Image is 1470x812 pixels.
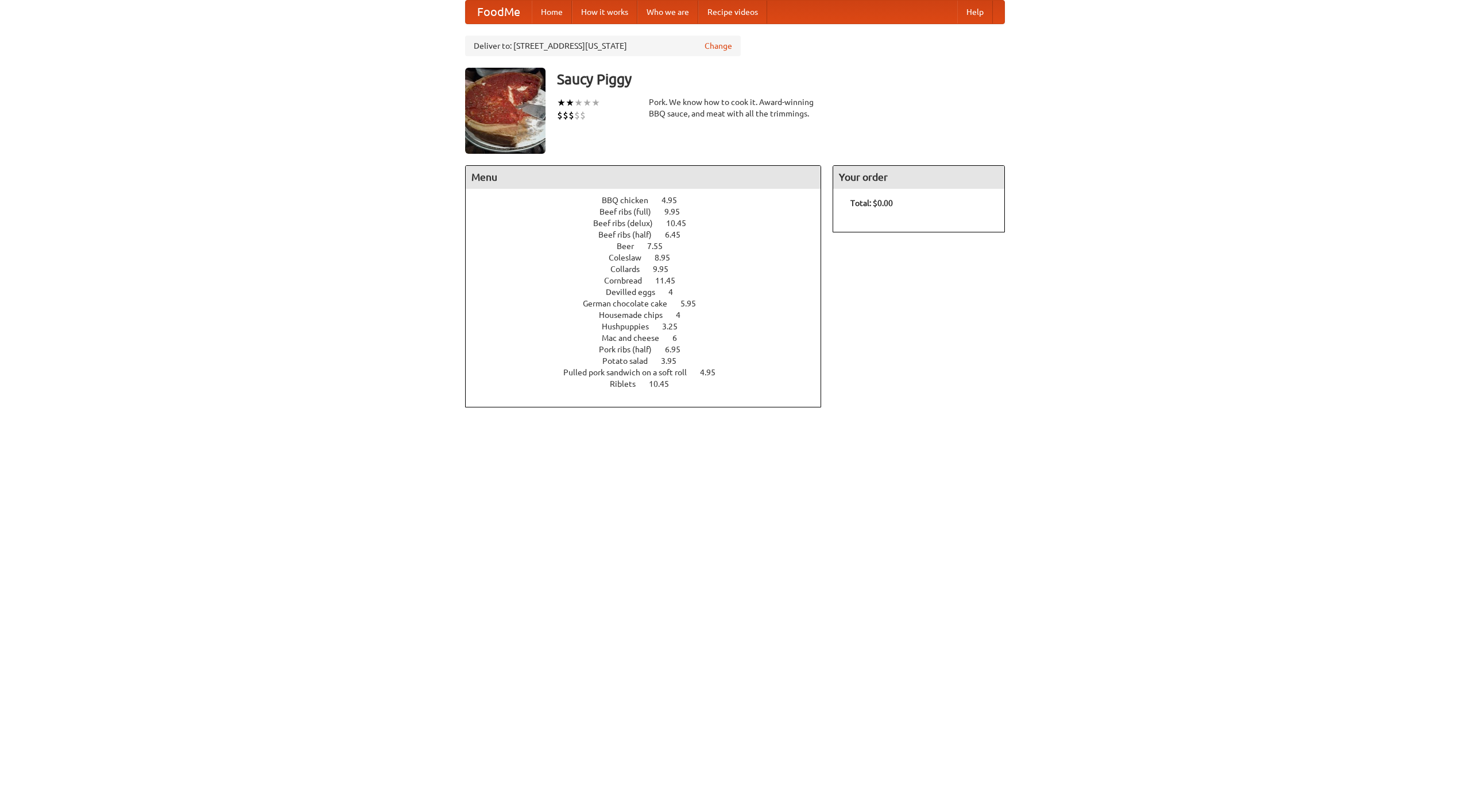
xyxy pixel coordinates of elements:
a: Beef ribs (full) 9.95 [599,207,701,216]
span: 10.45 [649,379,680,388]
img: angular.jpg [465,68,546,154]
h3: Saucy Piggy [557,68,1005,91]
span: 9.95 [664,207,691,216]
a: Housemade chips 4 [599,310,702,320]
span: German chocolate cake [583,299,679,308]
span: 5.95 [680,299,707,308]
a: Beef ribs (delux) 10.45 [593,219,707,228]
h4: Menu [466,166,821,189]
li: ★ [591,96,600,109]
a: How it works [572,1,637,24]
span: Beef ribs (half) [598,230,663,239]
a: Potato salad 3.95 [602,356,698,366]
span: 6 [672,333,688,343]
a: Devilled eggs 4 [606,287,694,297]
span: Beef ribs (full) [599,207,663,216]
span: Housemade chips [599,310,674,320]
span: 3.95 [661,356,688,366]
a: Hushpuppies 3.25 [602,322,699,331]
span: 7.55 [647,242,674,251]
div: Deliver to: [STREET_ADDRESS][US_STATE] [465,36,741,56]
span: Cornbread [604,276,653,285]
span: Devilled eggs [606,287,667,297]
a: Change [705,40,732,52]
span: BBQ chicken [602,196,660,205]
span: 4 [668,287,684,297]
span: Pork ribs (half) [599,345,663,354]
a: Cornbread 11.45 [604,276,697,285]
li: $ [557,109,563,122]
li: ★ [566,96,574,109]
a: Collards 9.95 [610,265,690,274]
span: Hushpuppies [602,322,660,331]
span: Collards [610,265,651,274]
li: $ [563,109,568,122]
span: Potato salad [602,356,659,366]
a: Beef ribs (half) 6.45 [598,230,702,239]
a: Beer 7.55 [617,242,684,251]
a: Pulled pork sandwich on a soft roll 4.95 [563,368,737,377]
b: Total: $0.00 [850,199,893,208]
a: FoodMe [466,1,532,24]
a: Coleslaw 8.95 [609,253,691,262]
span: Mac and cheese [602,333,671,343]
span: 3.25 [662,322,689,331]
li: ★ [574,96,583,109]
a: Pork ribs (half) 6.95 [599,345,702,354]
a: Mac and cheese 6 [602,333,698,343]
span: 4.95 [661,196,688,205]
span: 6.45 [665,230,692,239]
span: Beef ribs (delux) [593,219,664,228]
a: Riblets 10.45 [610,379,690,388]
a: Help [957,1,993,24]
span: Coleslaw [609,253,653,262]
li: ★ [557,96,566,109]
li: $ [574,109,580,122]
li: $ [580,109,586,122]
a: BBQ chicken 4.95 [602,196,698,205]
a: Who we are [637,1,698,24]
li: ★ [583,96,591,109]
span: 8.95 [655,253,682,262]
div: Pork. We know how to cook it. Award-winning BBQ sauce, and meat with all the trimmings. [649,96,821,119]
span: 11.45 [655,276,687,285]
span: 9.95 [653,265,680,274]
span: Riblets [610,379,647,388]
span: Pulled pork sandwich on a soft roll [563,368,698,377]
a: Home [532,1,572,24]
span: Beer [617,242,645,251]
span: 6.95 [665,345,692,354]
a: Recipe videos [698,1,767,24]
h4: Your order [833,166,1004,189]
span: 4.95 [700,368,727,377]
span: 4 [676,310,692,320]
li: $ [568,109,574,122]
a: German chocolate cake 5.95 [583,299,717,308]
span: 10.45 [666,219,698,228]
